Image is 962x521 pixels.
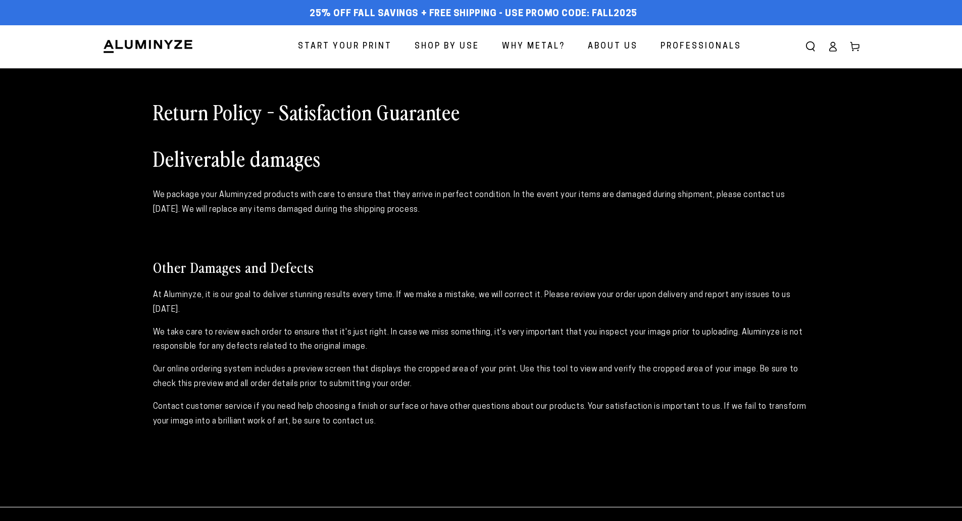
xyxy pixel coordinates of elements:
[502,39,565,54] span: Why Metal?
[415,39,479,54] span: Shop By Use
[153,325,809,355] p: We take care to review each order to ensure that it's just right. In case we miss something, it's...
[310,9,637,20] span: 25% off FALL Savings + Free Shipping - Use Promo Code: FALL2025
[153,145,809,171] h1: Deliverable damages
[290,33,399,60] a: Start Your Print
[153,257,314,276] span: Other Damages and Defects
[407,33,487,60] a: Shop By Use
[153,188,809,217] div: We package your Aluminyzed products with care to ensure that they arrive in perfect condition. In...
[153,99,809,125] h1: Return Policy - Satisfaction Guarantee
[799,35,822,58] summary: Search our site
[494,33,573,60] a: Why Metal?
[103,39,193,54] img: Aluminyze
[153,362,809,392] p: Our online ordering system includes a preview screen that displays the cropped area of your print...
[588,39,638,54] span: About Us
[661,39,741,54] span: Professionals
[580,33,645,60] a: About Us
[653,33,749,60] a: Professionals
[153,288,809,317] p: At Aluminyze, it is our goal to deliver stunning results every time. If we make a mistake, we wil...
[298,39,392,54] span: Start Your Print
[153,400,809,429] p: Contact customer service if you need help choosing a finish or surface or have other questions ab...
